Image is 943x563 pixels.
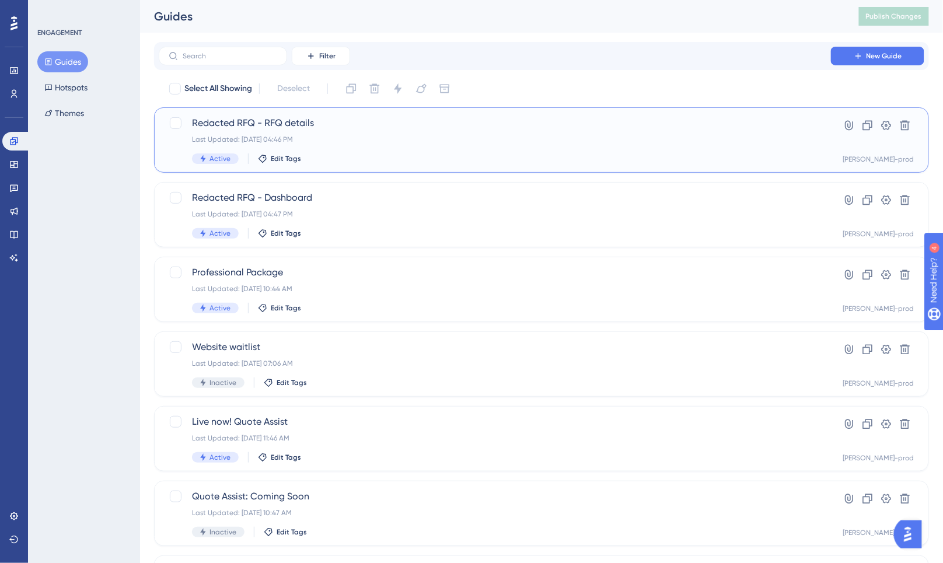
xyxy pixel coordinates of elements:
span: Active [209,229,230,238]
span: Redacted RFQ - Dashboard [192,191,798,205]
button: Themes [37,103,91,124]
button: Edit Tags [258,303,301,313]
div: [PERSON_NAME]-prod [843,453,914,463]
div: [PERSON_NAME]-prod [843,304,914,313]
div: [PERSON_NAME]-prod [843,155,914,164]
div: ENGAGEMENT [37,28,82,37]
span: Inactive [209,378,236,387]
button: Publish Changes [859,7,929,26]
button: Guides [37,51,88,72]
span: Professional Package [192,265,798,279]
span: Deselect [277,82,310,96]
div: [PERSON_NAME]-prod [843,379,914,388]
div: Last Updated: [DATE] 04:47 PM [192,209,798,219]
div: Last Updated: [DATE] 10:47 AM [192,508,798,517]
span: Website waitlist [192,340,798,354]
button: Filter [292,47,350,65]
button: New Guide [831,47,924,65]
div: Last Updated: [DATE] 11:46 AM [192,433,798,443]
div: [PERSON_NAME]-prod [843,528,914,537]
span: Publish Changes [866,12,922,21]
div: 4 [81,6,85,15]
span: Inactive [209,527,236,537]
span: Edit Tags [271,453,301,462]
div: Last Updated: [DATE] 10:44 AM [192,284,798,293]
button: Edit Tags [258,453,301,462]
div: Guides [154,8,830,25]
span: Quote Assist: Coming Soon [192,489,798,503]
span: Edit Tags [271,154,301,163]
span: Edit Tags [271,229,301,238]
span: Edit Tags [271,303,301,313]
span: Active [209,303,230,313]
span: Live now! Quote Assist [192,415,798,429]
span: Edit Tags [277,378,307,387]
div: Last Updated: [DATE] 07:06 AM [192,359,798,368]
span: Active [209,154,230,163]
span: Active [209,453,230,462]
button: Edit Tags [258,229,301,238]
span: Redacted RFQ - RFQ details [192,116,798,130]
span: Edit Tags [277,527,307,537]
input: Search [183,52,277,60]
span: Filter [319,51,336,61]
button: Hotspots [37,77,95,98]
span: Need Help? [27,3,73,17]
div: Last Updated: [DATE] 04:46 PM [192,135,798,144]
button: Deselect [267,78,320,99]
button: Edit Tags [264,527,307,537]
div: [PERSON_NAME]-prod [843,229,914,239]
button: Edit Tags [258,154,301,163]
iframe: UserGuiding AI Assistant Launcher [894,517,929,552]
span: New Guide [867,51,902,61]
button: Edit Tags [264,378,307,387]
span: Select All Showing [184,82,252,96]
